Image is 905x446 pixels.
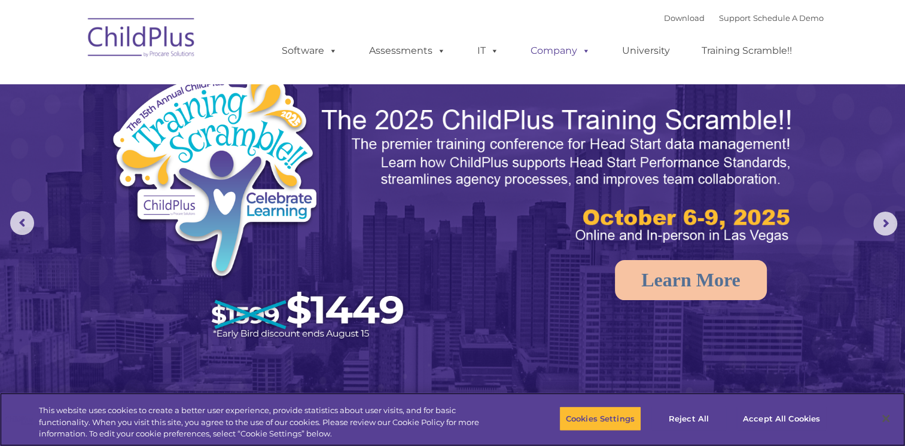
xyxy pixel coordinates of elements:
[270,39,349,63] a: Software
[166,79,203,88] span: Last name
[519,39,602,63] a: Company
[166,128,217,137] span: Phone number
[736,406,827,431] button: Accept All Cookies
[39,405,498,440] div: This website uses cookies to create a better user experience, provide statistics about user visit...
[719,13,751,23] a: Support
[615,260,767,300] a: Learn More
[610,39,682,63] a: University
[465,39,511,63] a: IT
[664,13,705,23] a: Download
[873,405,899,432] button: Close
[357,39,458,63] a: Assessments
[690,39,804,63] a: Training Scramble!!
[559,406,641,431] button: Cookies Settings
[651,406,726,431] button: Reject All
[664,13,824,23] font: |
[82,10,202,69] img: ChildPlus by Procare Solutions
[753,13,824,23] a: Schedule A Demo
